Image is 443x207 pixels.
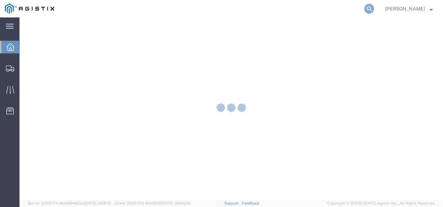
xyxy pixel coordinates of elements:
[385,5,425,13] span: Nathan Seeley
[5,3,54,14] img: logo
[84,201,111,205] span: [DATE] 09:51:12
[161,201,191,205] span: [DATE] 08:44:20
[224,201,242,205] a: Support
[115,201,191,205] span: Client: 2025.17.0-5dd568f
[242,201,259,205] a: Feedback
[385,5,433,13] button: [PERSON_NAME]
[28,201,111,205] span: Server: 2025.17.0-16a969492de
[327,200,435,206] span: Copyright © [DATE]-[DATE] Agistix Inc., All Rights Reserved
